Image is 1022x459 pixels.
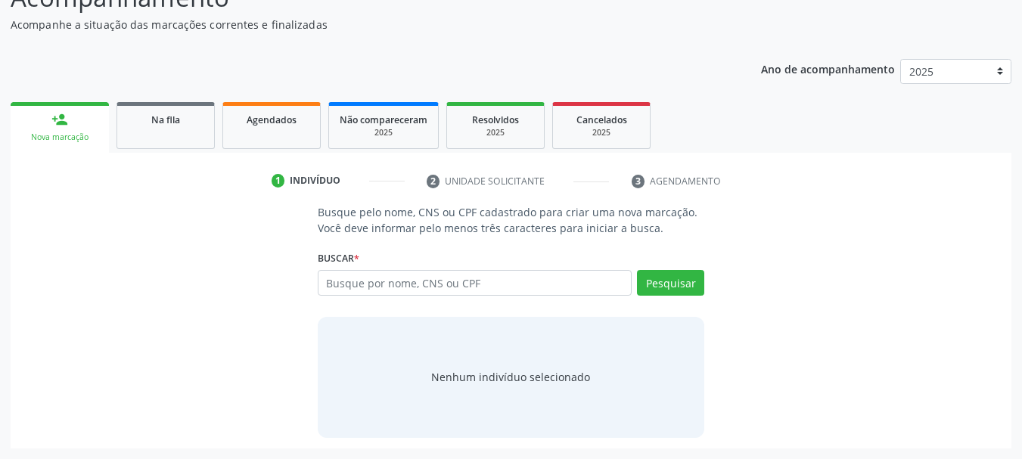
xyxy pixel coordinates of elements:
div: 2025 [564,127,639,138]
button: Pesquisar [637,270,704,296]
span: Resolvidos [472,113,519,126]
div: person_add [51,111,68,128]
div: Indivíduo [290,174,340,188]
span: Agendados [247,113,297,126]
span: Cancelados [576,113,627,126]
div: Nenhum indivíduo selecionado [431,369,590,385]
div: 2025 [458,127,533,138]
div: Nova marcação [21,132,98,143]
div: 1 [272,174,285,188]
label: Buscar [318,247,359,270]
p: Ano de acompanhamento [761,59,895,78]
p: Acompanhe a situação das marcações correntes e finalizadas [11,17,711,33]
span: Na fila [151,113,180,126]
div: 2025 [340,127,427,138]
p: Busque pelo nome, CNS ou CPF cadastrado para criar uma nova marcação. Você deve informar pelo men... [318,204,705,236]
input: Busque por nome, CNS ou CPF [318,270,632,296]
span: Não compareceram [340,113,427,126]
